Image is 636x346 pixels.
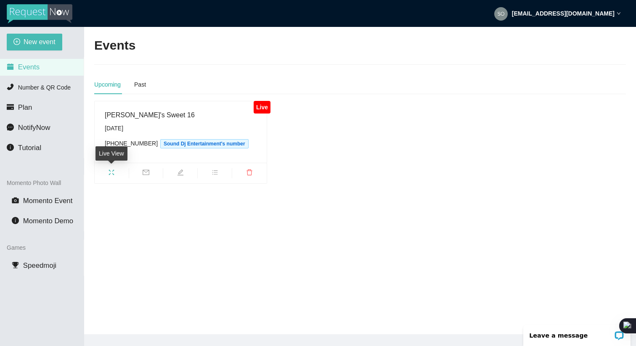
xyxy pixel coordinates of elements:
span: phone [7,83,14,90]
span: delete [232,169,267,178]
span: edit [163,169,197,178]
div: Upcoming [94,80,121,89]
div: [PHONE_NUMBER] [105,139,257,148]
h2: Events [94,37,135,54]
div: [DATE] [105,124,257,133]
img: RequestNow [7,4,72,24]
span: trophy [12,261,19,269]
span: message [7,124,14,131]
span: calendar [7,63,14,70]
span: info-circle [12,217,19,224]
button: plus-circleNew event [7,34,62,50]
div: Past [134,80,146,89]
span: Events [18,63,40,71]
span: mail [129,169,163,178]
span: bars [198,169,232,178]
span: Number & QR Code [18,84,71,91]
span: Plan [18,103,32,111]
span: Tutorial [18,144,41,152]
span: fullscreen [95,169,129,178]
span: info-circle [7,144,14,151]
span: Momento Event [23,197,73,205]
div: Live [254,101,270,114]
span: Sound Dj Entertainment's number [160,139,249,148]
span: down [617,11,621,16]
img: 842bdf7160a98de067f53531627cbf0a [494,7,508,21]
div: Live View [95,146,127,161]
span: NotifyNow [18,124,50,132]
iframe: LiveChat chat widget [518,320,636,346]
span: Momento Demo [23,217,73,225]
span: Speedmoji [23,261,56,269]
div: [PERSON_NAME]'s Sweet 16 [105,110,257,120]
span: plus-circle [13,38,20,46]
span: camera [12,197,19,204]
span: New event [24,37,56,47]
strong: [EMAIL_ADDRESS][DOMAIN_NAME] [512,10,615,17]
span: credit-card [7,103,14,111]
